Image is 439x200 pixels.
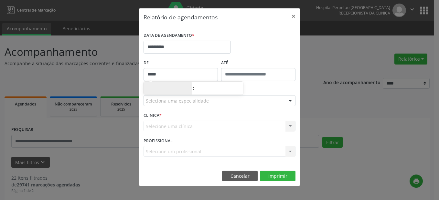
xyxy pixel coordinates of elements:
label: ATÉ [221,58,295,68]
label: PROFISSIONAL [144,136,173,146]
label: CLÍNICA [144,111,162,121]
button: Imprimir [260,171,295,182]
span: : [192,82,194,95]
label: De [144,58,218,68]
label: DATA DE AGENDAMENTO [144,31,194,41]
h5: Relatório de agendamentos [144,13,218,21]
input: Hour [144,82,192,95]
button: Cancelar [222,171,258,182]
span: Seleciona uma especialidade [146,97,209,104]
button: Close [287,8,300,24]
input: Minute [194,82,243,95]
